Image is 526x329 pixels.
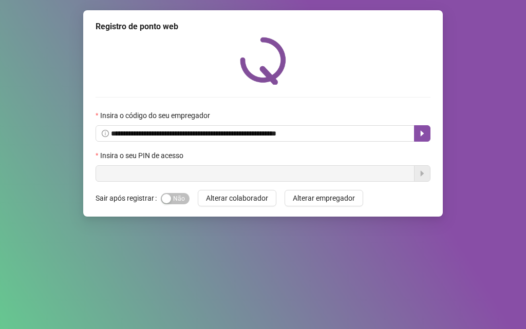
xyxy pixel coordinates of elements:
label: Insira o código do seu empregador [96,110,217,121]
img: QRPoint [240,37,286,85]
button: Alterar colaborador [198,190,276,206]
label: Sair após registrar [96,190,161,206]
span: Alterar colaborador [206,192,268,204]
span: Alterar empregador [293,192,355,204]
span: caret-right [418,129,426,138]
span: info-circle [102,130,109,137]
div: Registro de ponto web [96,21,430,33]
label: Insira o seu PIN de acesso [96,150,190,161]
button: Alterar empregador [285,190,363,206]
